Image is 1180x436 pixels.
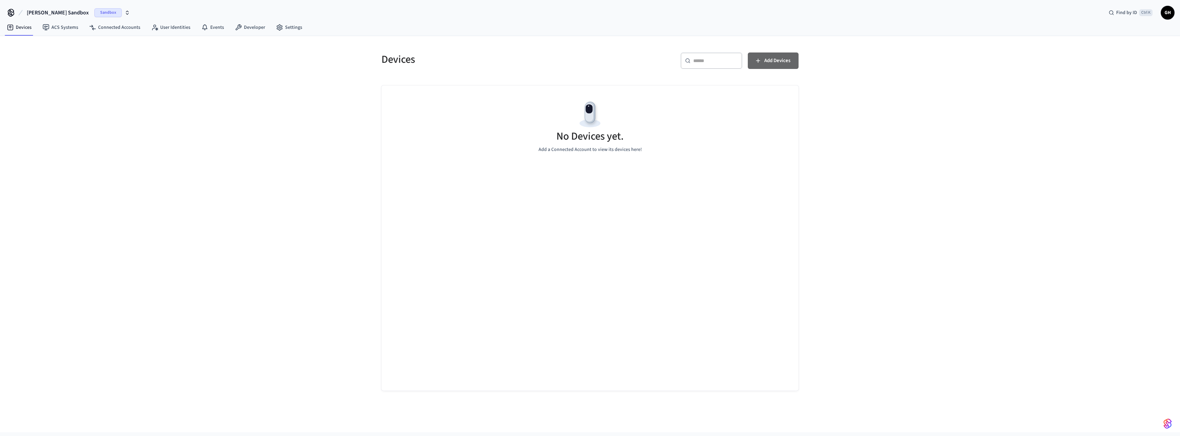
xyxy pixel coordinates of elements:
span: Ctrl K [1139,9,1153,16]
a: User Identities [146,21,196,34]
span: GH [1161,7,1174,19]
img: Devices Empty State [575,99,605,130]
a: Connected Accounts [84,21,146,34]
a: Developer [229,21,271,34]
span: [PERSON_NAME] Sandbox [27,9,89,17]
a: Devices [1,21,37,34]
a: Settings [271,21,308,34]
a: Events [196,21,229,34]
p: Add a Connected Account to view its devices here! [539,146,642,153]
button: GH [1161,6,1175,20]
span: Find by ID [1116,9,1137,16]
div: Find by IDCtrl K [1103,7,1158,19]
a: ACS Systems [37,21,84,34]
img: SeamLogoGradient.69752ec5.svg [1164,418,1172,429]
h5: Devices [381,52,586,67]
button: Add Devices [748,52,799,69]
h5: No Devices yet. [556,129,624,143]
span: Sandbox [94,8,122,17]
span: Add Devices [764,56,790,65]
